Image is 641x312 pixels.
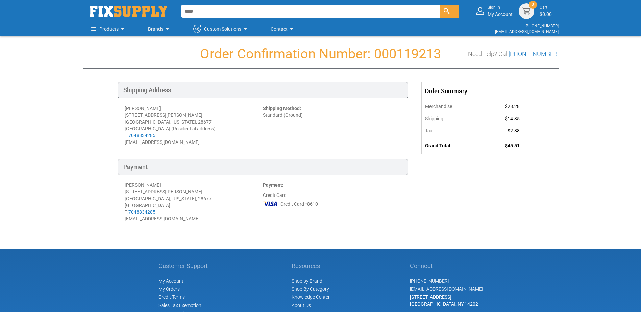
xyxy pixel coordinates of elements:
[410,263,483,269] h5: Connect
[118,159,408,175] div: Payment
[280,201,318,207] span: Credit Card *8610
[540,5,552,10] small: Cart
[158,286,180,292] span: My Orders
[410,278,449,284] a: [PHONE_NUMBER]
[505,143,520,148] span: $45.51
[422,125,484,137] th: Tax
[422,82,523,100] div: Order Summary
[422,100,484,112] th: Merchandise
[148,22,171,36] a: Brands
[292,278,322,284] a: Shop by Brand
[410,294,478,307] span: [STREET_ADDRESS] [GEOGRAPHIC_DATA], NY 14202
[271,22,296,36] a: Contact
[263,106,301,111] strong: Shipping Method:
[158,303,201,308] span: Sales Tax Exemption
[292,263,330,269] h5: Resources
[495,29,559,34] a: [EMAIL_ADDRESS][DOMAIN_NAME]
[91,22,127,36] a: Products
[263,199,278,209] img: VI
[292,286,329,292] a: Shop By Category
[540,11,552,17] span: $0.00
[422,112,484,125] th: Shipping
[292,294,330,300] a: Knowledge Center
[158,263,212,269] h5: Customer Support
[158,278,183,284] span: My Account
[90,6,167,17] img: Fix Industrial Supply
[488,5,513,17] div: My Account
[488,5,513,10] small: Sign in
[410,286,483,292] a: [EMAIL_ADDRESS][DOMAIN_NAME]
[263,182,283,188] strong: Payment:
[263,182,401,222] div: Credit Card
[425,143,450,148] strong: Grand Total
[505,116,520,121] span: $14.35
[158,294,185,300] span: Credit Terms
[128,133,155,138] a: 7048834285
[90,6,167,17] a: store logo
[509,50,559,57] a: [PHONE_NUMBER]
[128,209,155,215] a: 7048834285
[468,51,559,57] h3: Need help? Call
[292,303,311,308] a: About Us
[83,47,559,61] h1: Order Confirmation Number: 000119213
[118,82,408,98] div: Shipping Address
[525,24,559,28] a: [PHONE_NUMBER]
[505,104,520,109] span: $28.28
[532,2,534,7] span: 0
[263,105,401,146] div: Standard (Ground)
[125,105,263,146] div: [PERSON_NAME] [STREET_ADDRESS][PERSON_NAME] [GEOGRAPHIC_DATA], [US_STATE], 28677 [GEOGRAPHIC_DATA...
[508,128,520,133] span: $2.88
[125,182,263,222] div: [PERSON_NAME] [STREET_ADDRESS][PERSON_NAME] [GEOGRAPHIC_DATA], [US_STATE], 28677 [GEOGRAPHIC_DATA...
[193,22,249,36] a: Custom Solutions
